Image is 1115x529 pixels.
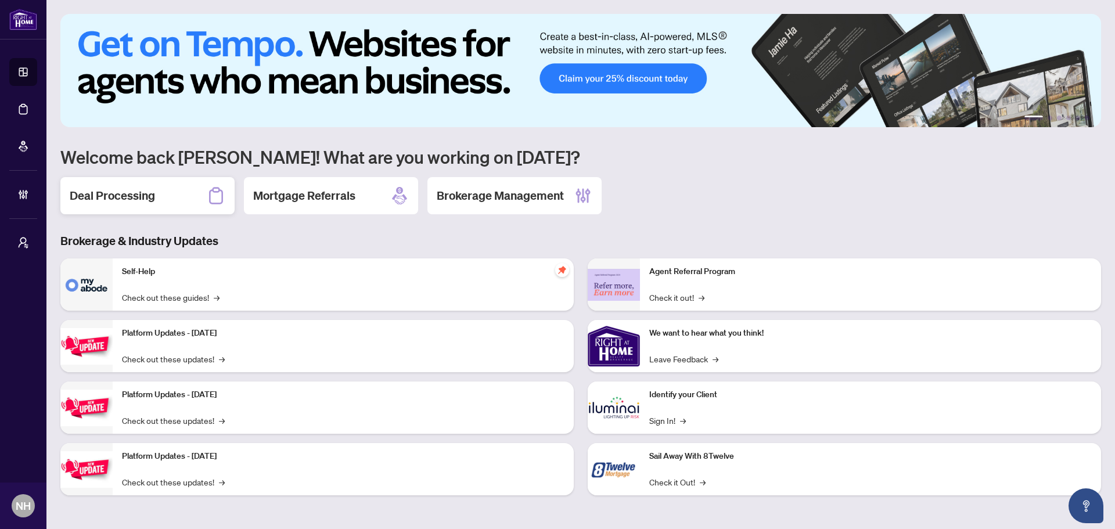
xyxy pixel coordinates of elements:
[1069,488,1103,523] button: Open asap
[649,414,686,427] a: Sign In!→
[70,188,155,204] h2: Deal Processing
[122,327,564,340] p: Platform Updates - [DATE]
[649,388,1092,401] p: Identify your Client
[122,265,564,278] p: Self-Help
[60,146,1101,168] h1: Welcome back [PERSON_NAME]! What are you working on [DATE]?
[122,388,564,401] p: Platform Updates - [DATE]
[219,476,225,488] span: →
[60,258,113,311] img: Self-Help
[588,443,640,495] img: Sail Away With 8Twelve
[649,450,1092,463] p: Sail Away With 8Twelve
[649,265,1092,278] p: Agent Referral Program
[588,382,640,434] img: Identify your Client
[60,328,113,365] img: Platform Updates - July 21, 2025
[17,237,29,249] span: user-switch
[1024,116,1043,120] button: 1
[1048,116,1052,120] button: 2
[16,498,31,514] span: NH
[437,188,564,204] h2: Brokerage Management
[60,14,1101,127] img: Slide 0
[122,450,564,463] p: Platform Updates - [DATE]
[649,291,704,304] a: Check it out!→
[649,327,1092,340] p: We want to hear what you think!
[9,9,37,30] img: logo
[700,476,706,488] span: →
[122,352,225,365] a: Check out these updates!→
[214,291,220,304] span: →
[122,476,225,488] a: Check out these updates!→
[1076,116,1080,120] button: 5
[680,414,686,427] span: →
[649,476,706,488] a: Check it Out!→
[219,352,225,365] span: →
[588,320,640,372] img: We want to hear what you think!
[60,233,1101,249] h3: Brokerage & Industry Updates
[60,451,113,488] img: Platform Updates - June 23, 2025
[1085,116,1089,120] button: 6
[699,291,704,304] span: →
[219,414,225,427] span: →
[588,269,640,301] img: Agent Referral Program
[253,188,355,204] h2: Mortgage Referrals
[555,263,569,277] span: pushpin
[649,352,718,365] a: Leave Feedback→
[60,390,113,426] img: Platform Updates - July 8, 2025
[122,291,220,304] a: Check out these guides!→
[1066,116,1071,120] button: 4
[122,414,225,427] a: Check out these updates!→
[1057,116,1062,120] button: 3
[713,352,718,365] span: →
